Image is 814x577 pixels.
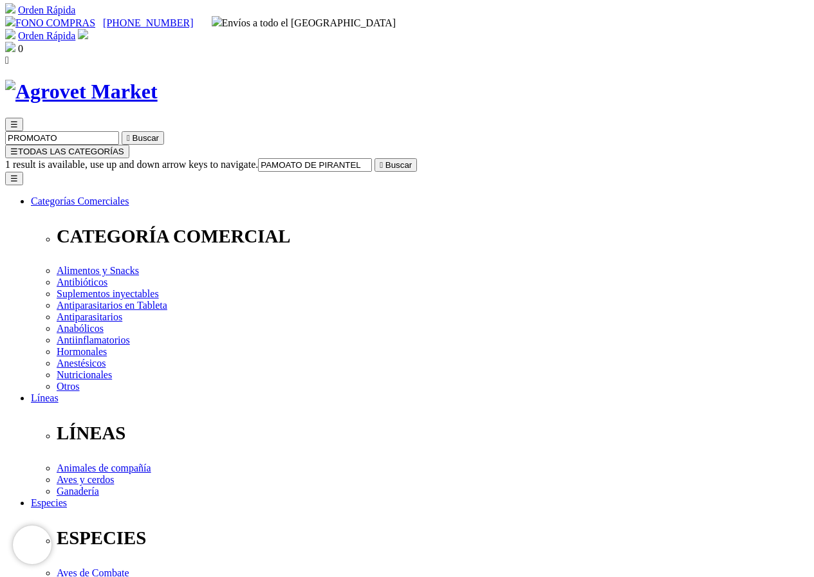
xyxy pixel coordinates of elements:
[212,17,396,28] span: Envíos a todo el [GEOGRAPHIC_DATA]
[31,196,129,206] a: Categorías Comerciales
[57,323,104,334] a: Anabólicos
[57,486,99,497] a: Ganadería
[5,159,258,170] span: 1 result is available, use up and down arrow keys to navigate.
[5,145,129,158] button: ☰TODAS LAS CATEGORÍAS
[375,158,417,172] button:  Buscar
[212,16,222,26] img: delivery-truck.svg
[133,133,159,143] span: Buscar
[380,160,383,170] i: 
[18,43,23,54] span: 0
[31,497,67,508] a: Especies
[5,16,15,26] img: phone.svg
[103,17,193,28] a: [PHONE_NUMBER]
[5,55,9,66] i: 
[57,381,80,392] a: Otros
[18,5,75,15] a: Orden Rápida
[57,527,809,549] p: ESPECIES
[57,300,167,311] a: Antiparasitarios en Tableta
[78,30,88,41] a: Acceda a su cuenta de cliente
[258,158,372,172] input: Buscar
[78,29,88,39] img: user.svg
[57,346,107,357] a: Hormonales
[57,265,139,276] a: Alimentos y Snacks
[5,42,15,52] img: shopping-bag.svg
[5,17,95,28] a: FONO COMPRAS
[57,277,107,288] a: Antibióticos
[127,133,130,143] i: 
[5,118,23,131] button: ☰
[57,334,130,345] a: Antiinflamatorios
[31,392,59,403] a: Líneas
[57,423,809,444] p: LÍNEAS
[5,80,158,104] img: Agrovet Market
[5,29,15,39] img: shopping-cart.svg
[5,131,119,145] input: Buscar
[122,131,164,145] button:  Buscar
[5,172,23,185] button: ☰
[18,30,75,41] a: Orden Rápida
[57,463,151,473] a: Animales de compañía
[57,358,106,369] a: Anestésicos
[57,226,809,247] p: CATEGORÍA COMERCIAL
[57,288,159,299] a: Suplementos inyectables
[57,311,122,322] a: Antiparasitarios
[385,160,412,170] span: Buscar
[57,369,112,380] a: Nutricionales
[5,3,15,14] img: shopping-cart.svg
[57,474,114,485] a: Aves y cerdos
[13,526,51,564] iframe: Brevo live chat
[10,120,18,129] span: ☰
[10,147,18,156] span: ☰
